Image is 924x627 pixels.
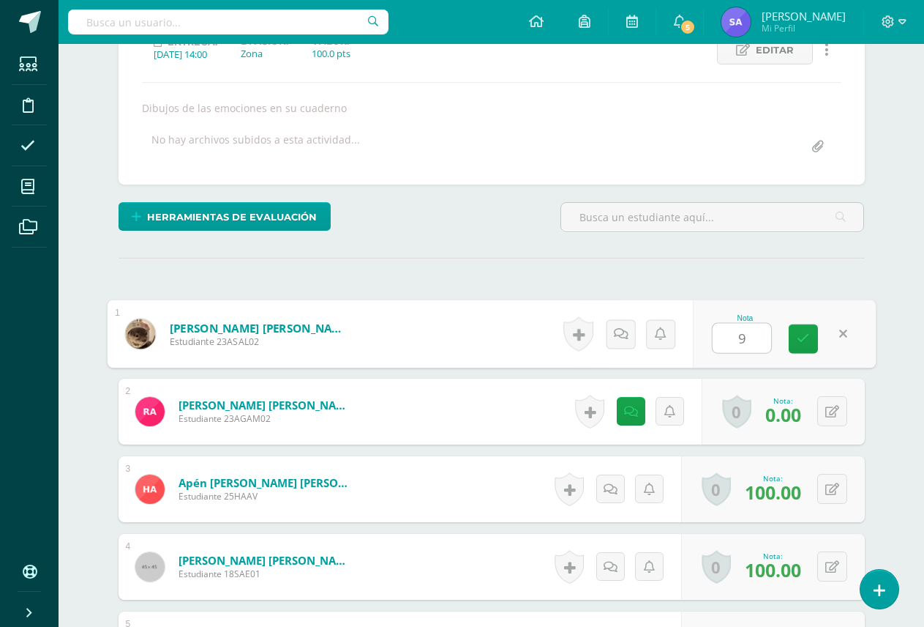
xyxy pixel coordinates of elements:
a: Herramientas de evaluación [119,202,331,231]
img: ac2ce8ba9496a1f48b6c77a8ef1e8d81.png [135,397,165,426]
span: Estudiante 23AGAM02 [179,412,354,425]
img: 4a7f54cfb78641ec56ee0249bd5416f7.png [125,319,155,349]
span: Estudiante 18SAE01 [179,568,354,580]
a: [PERSON_NAME] [PERSON_NAME] [169,320,350,335]
div: Zona [241,47,288,60]
span: 0.00 [765,402,801,427]
div: Nota [712,314,778,322]
span: Estudiante 25HAAV [179,490,354,502]
span: Editar [756,37,794,64]
div: Dibujos de las emociones en su cuaderno [136,101,847,115]
span: 100.00 [745,480,801,505]
span: Estudiante 23ASAL02 [169,335,350,349]
div: No hay archivos subidos a esta actividad... [151,133,360,161]
img: ff5f453f7acb13dd6a27a2ad2f179496.png [135,475,165,504]
span: Herramientas de evaluación [147,204,317,231]
span: [PERSON_NAME] [762,9,846,23]
div: Nota: [745,551,801,561]
div: Nota: [745,473,801,483]
input: 0-100.0 [713,324,771,353]
span: 100.00 [745,557,801,582]
a: Apén [PERSON_NAME] [PERSON_NAME] [179,475,354,490]
span: Mi Perfil [762,22,846,34]
input: Busca un estudiante aquí... [561,203,864,231]
div: 100.0 pts [312,47,350,60]
div: [DATE] 14:00 [154,48,217,61]
a: 0 [702,550,731,584]
a: [PERSON_NAME] [PERSON_NAME] [179,553,354,568]
img: 45x45 [135,552,165,582]
a: 0 [702,472,731,506]
img: e13c725d1f66a19cb499bd52eb79269c.png [721,7,751,37]
div: Nota: [765,396,801,406]
span: 5 [680,19,696,35]
input: Busca un usuario... [68,10,388,34]
a: [PERSON_NAME] [PERSON_NAME] [179,398,354,412]
a: 0 [722,395,751,428]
